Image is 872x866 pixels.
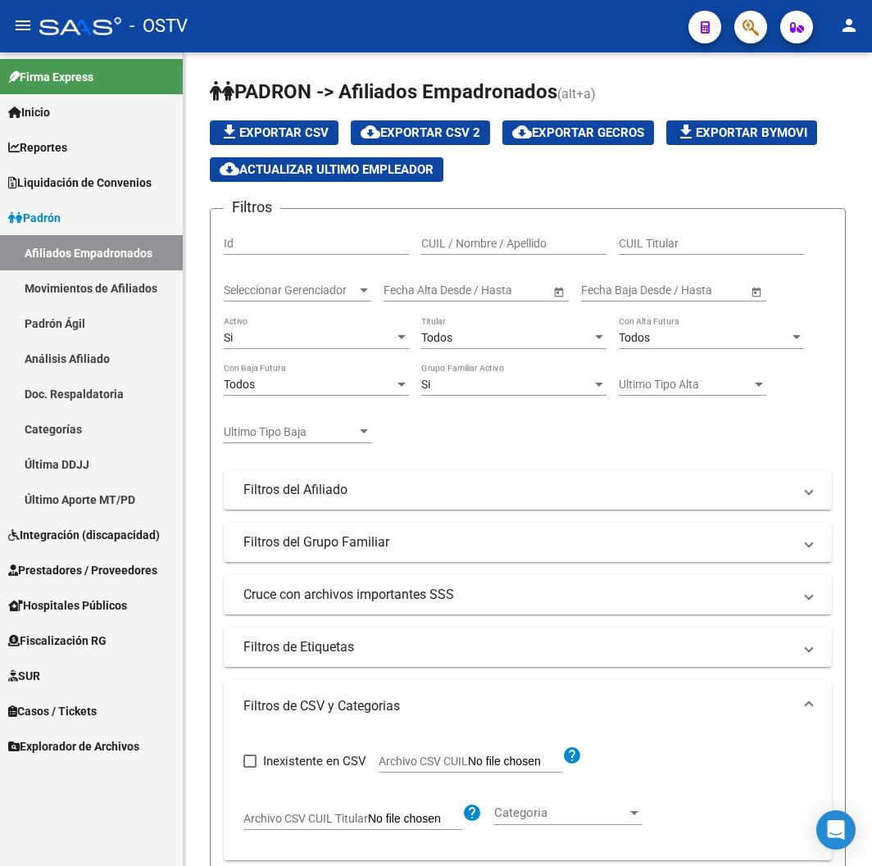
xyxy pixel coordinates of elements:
[557,86,596,102] span: (alt+a)
[224,628,832,667] mat-expansion-panel-header: Filtros de Etiquetas
[220,162,434,177] span: Actualizar ultimo Empleador
[8,702,97,720] span: Casos / Tickets
[243,697,793,715] mat-panel-title: Filtros de CSV y Categorias
[210,80,557,103] span: PADRON -> Afiliados Empadronados
[224,680,832,732] mat-expansion-panel-header: Filtros de CSV y Categorias
[747,283,765,300] button: Open calendar
[512,125,644,140] span: Exportar GECROS
[224,378,255,391] span: Todos
[129,8,188,44] span: - OSTV
[502,120,654,145] button: Exportar GECROS
[8,68,93,86] span: Firma Express
[13,16,33,35] mat-icon: menu
[243,481,793,499] mat-panel-title: Filtros del Afiliado
[512,122,532,142] mat-icon: cloud_download
[361,122,380,142] mat-icon: cloud_download
[494,805,627,820] span: Categoria
[243,533,793,551] mat-panel-title: Filtros del Grupo Familiar
[210,120,338,145] button: Exportar CSV
[224,575,832,614] mat-expansion-panel-header: Cruce con archivos importantes SSS
[421,378,430,391] span: Si
[816,810,856,850] div: Open Intercom Messenger
[562,746,582,765] mat-icon: help
[619,378,752,392] span: Ultimo Tipo Alta
[619,331,650,344] span: Todos
[8,174,152,192] span: Liquidación de Convenios
[220,122,239,142] mat-icon: file_download
[379,755,468,768] span: Archivo CSV CUIL
[243,812,368,825] span: Archivo CSV CUIL Titular
[468,755,562,769] input: Archivo CSV CUIL
[220,159,239,179] mat-icon: cloud_download
[8,667,40,685] span: SUR
[457,283,538,297] input: Fecha fin
[368,812,462,827] input: Archivo CSV CUIL Titular
[8,561,157,579] span: Prestadores / Proveedores
[243,638,793,656] mat-panel-title: Filtros de Etiquetas
[8,103,50,121] span: Inicio
[8,737,139,755] span: Explorador de Archivos
[384,283,443,297] input: Fecha inicio
[8,596,127,614] span: Hospitales Públicos
[8,209,61,227] span: Padrón
[676,122,696,142] mat-icon: file_download
[224,470,832,510] mat-expansion-panel-header: Filtros del Afiliado
[550,283,567,300] button: Open calendar
[220,125,329,140] span: Exportar CSV
[655,283,735,297] input: Fecha fin
[224,523,832,562] mat-expansion-panel-header: Filtros del Grupo Familiar
[224,732,832,860] div: Filtros de CSV y Categorias
[224,331,233,344] span: Si
[351,120,490,145] button: Exportar CSV 2
[666,120,817,145] button: Exportar Bymovi
[8,138,67,156] span: Reportes
[676,125,807,140] span: Exportar Bymovi
[224,425,357,439] span: Ultimo Tipo Baja
[8,526,160,544] span: Integración (discapacidad)
[421,331,452,344] span: Todos
[581,283,641,297] input: Fecha inicio
[361,125,480,140] span: Exportar CSV 2
[462,803,482,823] mat-icon: help
[224,283,357,297] span: Seleccionar Gerenciador
[243,586,793,604] mat-panel-title: Cruce con archivos importantes SSS
[224,196,280,219] h3: Filtros
[839,16,859,35] mat-icon: person
[210,157,443,182] button: Actualizar ultimo Empleador
[263,751,366,771] span: Inexistente en CSV
[8,632,107,650] span: Fiscalización RG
